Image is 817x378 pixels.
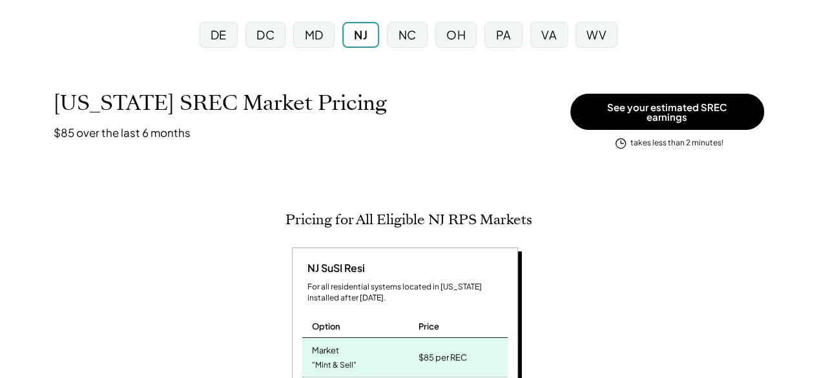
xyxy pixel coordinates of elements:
div: "Mint & Sell" [312,357,357,374]
div: DC [256,26,274,43]
button: See your estimated SREC earnings [570,94,764,130]
div: For all residential systems located in [US_STATE] installed after [DATE]. [307,282,508,304]
div: MD [305,26,324,43]
div: DE [211,26,227,43]
div: Market [312,341,339,356]
h2: Pricing for All Eligible NJ RPS Markets [285,211,532,228]
h3: $85 over the last 6 months [54,125,191,140]
h1: [US_STATE] SREC Market Pricing [54,90,387,116]
div: VA [541,26,557,43]
div: OH [446,26,466,43]
div: PA [495,26,511,43]
div: NC [398,26,416,43]
div: Option [312,320,340,332]
div: $85 per REC [418,348,466,366]
div: NJ SuSI Resi [302,261,365,275]
div: WV [586,26,606,43]
div: Price [418,320,439,332]
div: NJ [354,26,367,43]
div: takes less than 2 minutes! [630,138,723,149]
